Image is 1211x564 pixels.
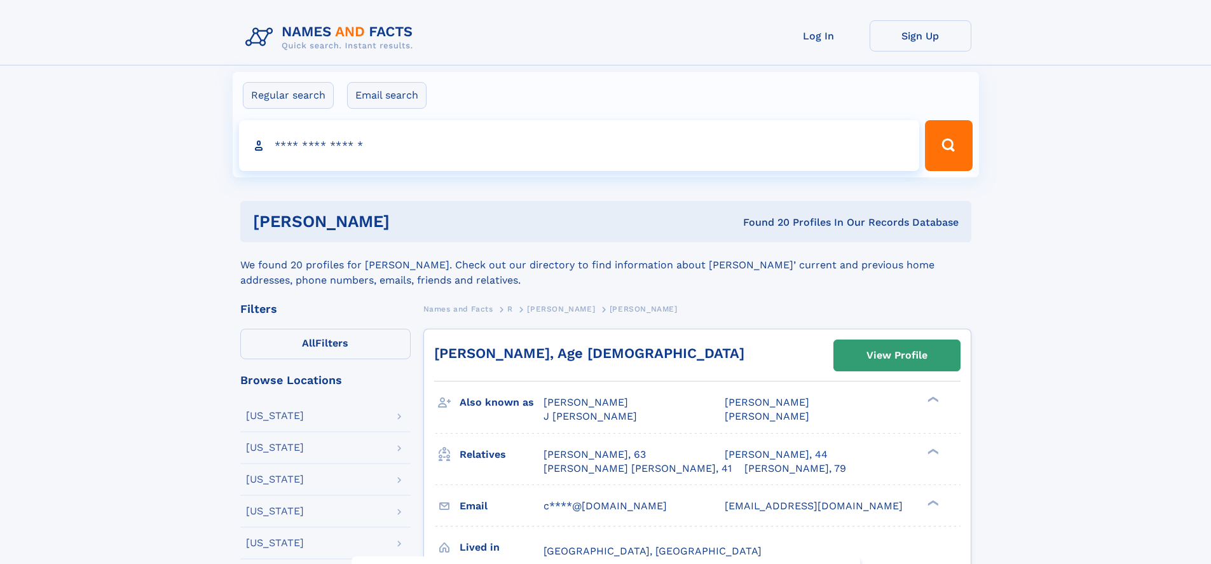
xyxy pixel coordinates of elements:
[240,375,411,386] div: Browse Locations
[870,20,971,52] a: Sign Up
[246,506,304,516] div: [US_STATE]
[544,462,732,476] a: [PERSON_NAME] [PERSON_NAME], 41
[460,537,544,558] h3: Lived in
[347,82,427,109] label: Email search
[566,216,959,230] div: Found 20 Profiles In Our Records Database
[527,301,595,317] a: [PERSON_NAME]
[725,410,809,422] span: [PERSON_NAME]
[253,214,566,230] h1: [PERSON_NAME]
[866,341,927,370] div: View Profile
[246,538,304,548] div: [US_STATE]
[460,392,544,413] h3: Also known as
[834,340,960,371] a: View Profile
[240,20,423,55] img: Logo Names and Facts
[243,82,334,109] label: Regular search
[423,301,493,317] a: Names and Facts
[240,242,971,288] div: We found 20 profiles for [PERSON_NAME]. Check out our directory to find information about [PERSON...
[610,305,678,313] span: [PERSON_NAME]
[239,120,920,171] input: search input
[725,396,809,408] span: [PERSON_NAME]
[246,411,304,421] div: [US_STATE]
[246,443,304,453] div: [US_STATE]
[544,448,646,462] a: [PERSON_NAME], 63
[460,444,544,465] h3: Relatives
[925,120,972,171] button: Search Button
[507,301,513,317] a: R
[434,345,744,361] a: [PERSON_NAME], Age [DEMOGRAPHIC_DATA]
[725,500,903,512] span: [EMAIL_ADDRESS][DOMAIN_NAME]
[744,462,846,476] a: [PERSON_NAME], 79
[246,474,304,485] div: [US_STATE]
[507,305,513,313] span: R
[544,545,762,557] span: [GEOGRAPHIC_DATA], [GEOGRAPHIC_DATA]
[460,495,544,517] h3: Email
[544,410,637,422] span: J [PERSON_NAME]
[924,447,940,455] div: ❯
[725,448,828,462] a: [PERSON_NAME], 44
[527,305,595,313] span: [PERSON_NAME]
[924,395,940,404] div: ❯
[240,303,411,315] div: Filters
[240,329,411,359] label: Filters
[768,20,870,52] a: Log In
[302,337,315,349] span: All
[544,396,628,408] span: [PERSON_NAME]
[924,499,940,507] div: ❯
